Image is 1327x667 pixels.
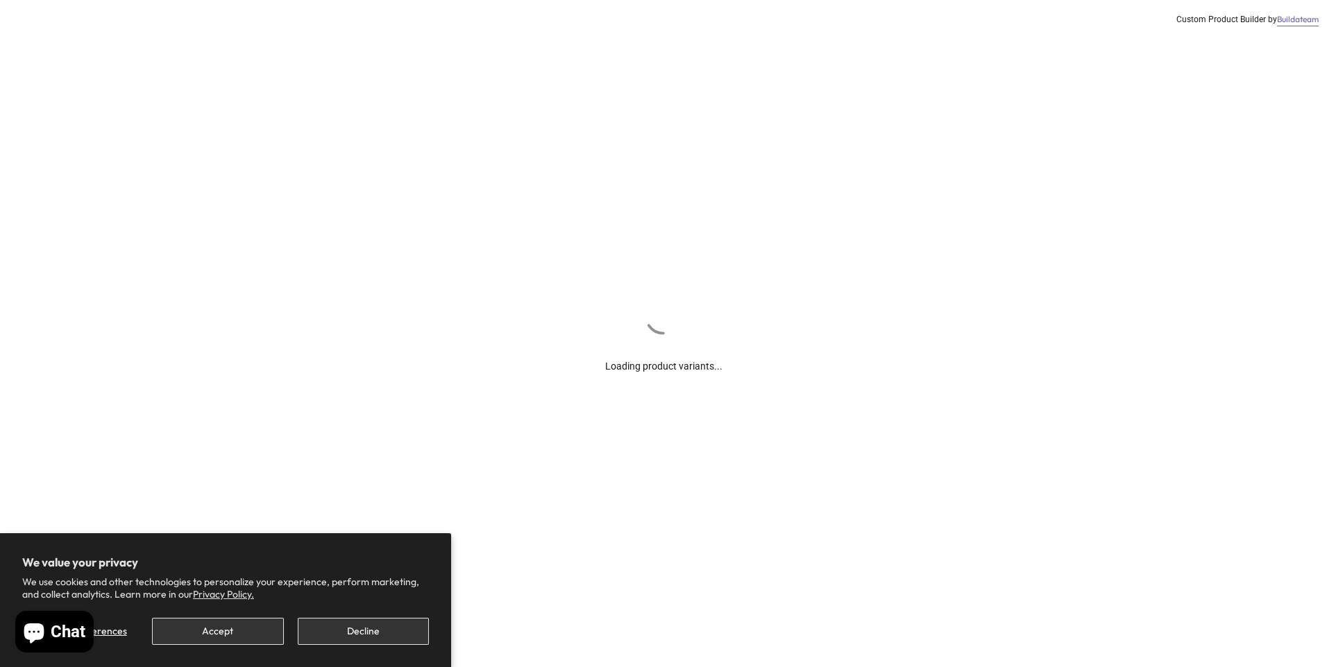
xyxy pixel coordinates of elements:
[22,555,429,569] h2: We value your privacy
[193,588,254,600] a: Privacy Policy.
[152,618,283,645] button: Accept
[605,338,722,374] div: Loading product variants...
[22,575,429,600] p: We use cookies and other technologies to personalize your experience, perform marketing, and coll...
[1277,14,1319,26] a: Buildateam
[298,618,429,645] button: Decline
[1176,14,1319,26] div: Custom Product Builder by
[11,611,98,656] inbox-online-store-chat: Shopify online store chat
